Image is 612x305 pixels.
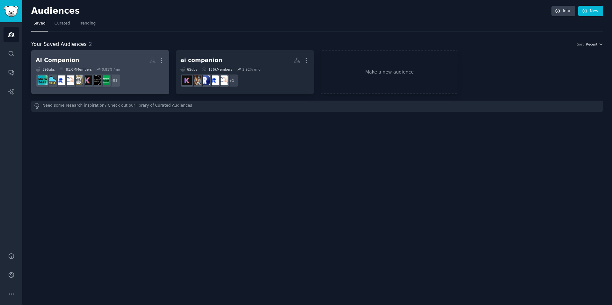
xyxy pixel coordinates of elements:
[79,21,96,26] span: Trending
[242,67,260,72] div: 2.92 % /mo
[31,50,169,94] a: AI Companion59Subs81.0MMembers0.81% /mo+51unpopularopinionpopularopinionKindroidShareILoveMyRepli...
[31,6,551,16] h2: Audiences
[33,21,46,26] span: Saved
[52,18,72,32] a: Curated
[89,41,92,47] span: 2
[577,42,584,46] div: Sort
[155,103,192,110] a: Curated Audiences
[100,75,110,85] img: unpopularopinion
[586,42,603,46] button: Recent
[82,75,92,85] img: KindroidShare
[191,75,201,85] img: GPTGirlfriendReview
[64,75,74,85] img: ReplikaLovers
[586,42,597,46] span: Recent
[73,75,83,85] img: ILoveMyReplika
[202,67,232,72] div: 136k Members
[59,67,92,72] div: 81.0M Members
[107,74,120,87] div: + 51
[180,67,197,72] div: 6 Sub s
[218,75,228,85] img: ReplikaLovers
[180,56,222,64] div: ai companion
[36,56,79,64] div: AI Companion
[55,75,65,85] img: ReplikaOfficial
[31,40,87,48] span: Your Saved Audiences
[91,75,101,85] img: popularopinion
[321,50,459,94] a: Make a new audience
[31,101,603,112] div: Need some research inspiration? Check out our library of
[182,75,192,85] img: KindroidAI
[55,21,70,26] span: Curated
[36,67,55,72] div: 59 Sub s
[176,50,314,94] a: ai companion6Subs136kMembers2.92% /mo+1ReplikaLoversReplikaOfficialreplikaGPTGirlfriendReviewKind...
[225,74,238,87] div: + 1
[209,75,219,85] img: ReplikaOfficial
[200,75,210,85] img: replika
[31,18,48,32] a: Saved
[102,67,120,72] div: 0.81 % /mo
[77,18,98,32] a: Trending
[578,6,603,17] a: New
[4,6,18,17] img: GummySearch logo
[551,6,575,17] a: Info
[38,75,47,85] img: microsaas
[47,75,56,85] img: micro_saas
